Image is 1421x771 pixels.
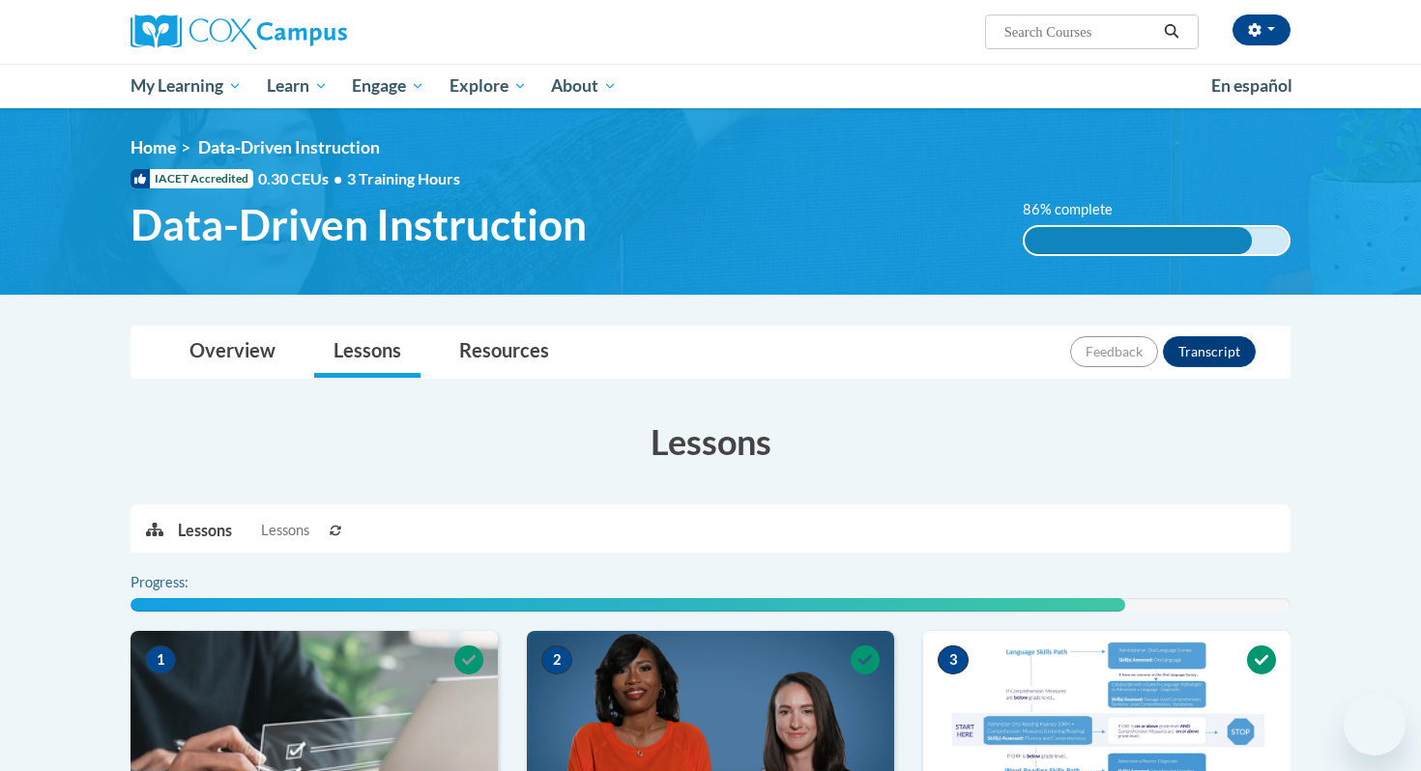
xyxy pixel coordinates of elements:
span: Lessons [261,520,309,541]
span: • [333,169,342,187]
a: Explore [437,64,539,108]
span: 1 [145,645,176,674]
div: 86% complete [1025,227,1252,254]
span: 2 [541,645,572,674]
a: My Learning [118,64,254,108]
a: Lessons [314,327,420,378]
button: Transcript [1163,336,1256,367]
a: Resources [440,327,568,378]
span: 3 Training Hours [347,169,460,187]
span: 0.30 CEUs [258,168,347,189]
a: Learn [254,64,340,108]
span: Explore [449,74,527,98]
label: Progress: [130,572,242,593]
p: Lessons [178,520,232,541]
span: About [551,74,617,98]
span: Engage [352,74,424,98]
iframe: Button to launch messaging window [1344,694,1406,756]
a: Engage [339,64,437,108]
a: En español [1199,66,1305,106]
label: 86% complete [1023,199,1134,220]
h3: Lessons [130,417,1290,466]
div: Main menu [101,64,1319,108]
span: My Learning [130,74,242,98]
a: Overview [170,327,295,378]
span: Data-Driven Instruction [198,137,380,157]
input: Search Courses [1002,20,1157,43]
button: Search [1157,20,1186,43]
span: Learn [267,74,328,98]
a: About [539,64,630,108]
button: Account Settings [1232,14,1290,45]
img: Cox Campus [130,14,347,49]
button: Feedback [1070,336,1158,367]
span: En español [1211,75,1292,96]
span: Data-Driven Instruction [130,199,587,250]
a: Home [130,137,176,157]
span: 3 [938,645,969,674]
span: IACET Accredited [130,169,253,188]
a: Cox Campus [130,14,498,49]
